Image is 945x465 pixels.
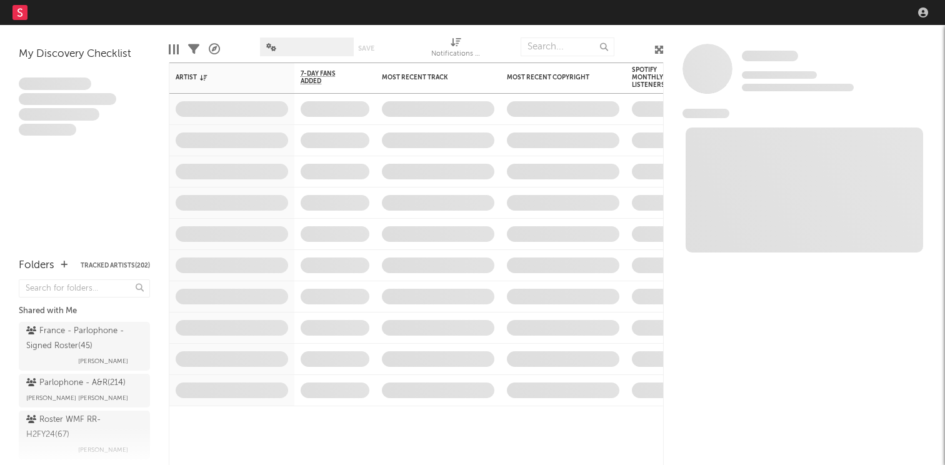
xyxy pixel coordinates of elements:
[26,391,128,406] span: [PERSON_NAME] [PERSON_NAME]
[19,304,150,319] div: Shared with Me
[507,74,601,81] div: Most Recent Copyright
[358,45,374,52] button: Save
[19,322,150,371] a: France - Parlophone - Signed Roster(45)[PERSON_NAME]
[382,74,476,81] div: Most Recent Track
[26,376,126,391] div: Parlophone - A&R ( 214 )
[26,324,139,354] div: France - Parlophone - Signed Roster ( 45 )
[742,71,817,79] span: Tracking Since: [DATE]
[169,31,179,67] div: Edit Columns
[19,279,150,297] input: Search for folders...
[301,70,351,85] span: 7-Day Fans Added
[19,47,150,62] div: My Discovery Checklist
[682,109,729,118] span: News Feed
[742,50,798,62] a: Some Artist
[78,442,128,457] span: [PERSON_NAME]
[19,124,76,136] span: Aliquam viverra
[632,66,676,89] div: Spotify Monthly Listeners
[19,411,150,459] a: Roster WMF RR-H2FY24(67)[PERSON_NAME]
[81,262,150,269] button: Tracked Artists(202)
[431,31,481,67] div: Notifications (Artist)
[176,74,269,81] div: Artist
[78,354,128,369] span: [PERSON_NAME]
[188,31,199,67] div: Filters
[26,412,139,442] div: Roster WMF RR-H2FY24 ( 67 )
[431,47,481,62] div: Notifications (Artist)
[19,93,116,106] span: Integer aliquet in purus et
[209,31,220,67] div: A&R Pipeline
[521,37,614,56] input: Search...
[19,77,91,90] span: Lorem ipsum dolor
[19,108,99,121] span: Praesent ac interdum
[742,84,854,91] span: 0 fans last week
[19,374,150,407] a: Parlophone - A&R(214)[PERSON_NAME] [PERSON_NAME]
[742,51,798,61] span: Some Artist
[19,258,54,273] div: Folders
